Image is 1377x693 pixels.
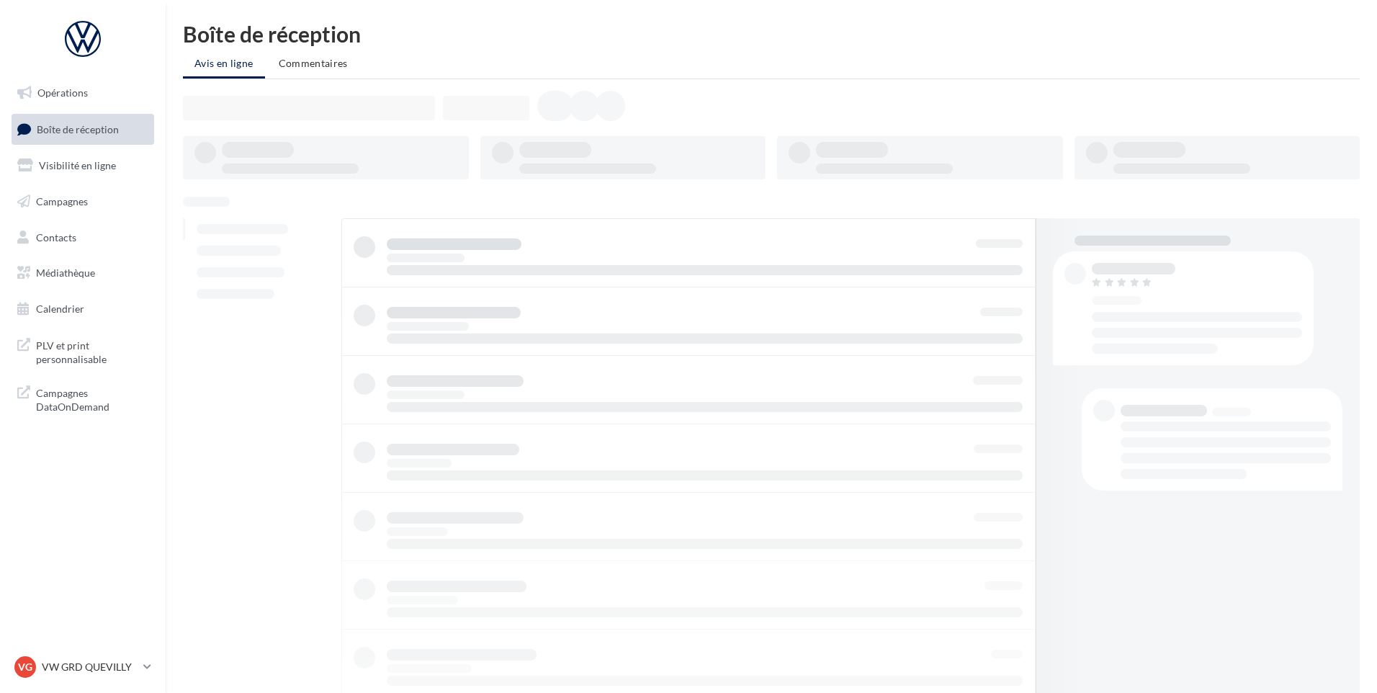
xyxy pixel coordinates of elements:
span: Contacts [36,231,76,243]
span: PLV et print personnalisable [36,336,148,367]
span: Visibilité en ligne [39,159,116,171]
a: Campagnes DataOnDemand [9,377,157,420]
a: Campagnes [9,187,157,217]
a: Visibilité en ligne [9,151,157,181]
a: Médiathèque [9,258,157,288]
a: Boîte de réception [9,114,157,145]
span: Campagnes [36,195,88,207]
a: Calendrier [9,294,157,324]
span: Calendrier [36,303,84,315]
a: Contacts [9,223,157,253]
span: Médiathèque [36,267,95,279]
span: VG [18,660,32,674]
span: Boîte de réception [37,122,119,135]
span: Campagnes DataOnDemand [36,383,148,414]
a: PLV et print personnalisable [9,330,157,372]
p: VW GRD QUEVILLY [42,660,138,674]
span: Opérations [37,86,88,99]
span: Commentaires [279,57,348,69]
a: Opérations [9,78,157,108]
a: VG VW GRD QUEVILLY [12,653,154,681]
div: Boîte de réception [183,23,1360,45]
